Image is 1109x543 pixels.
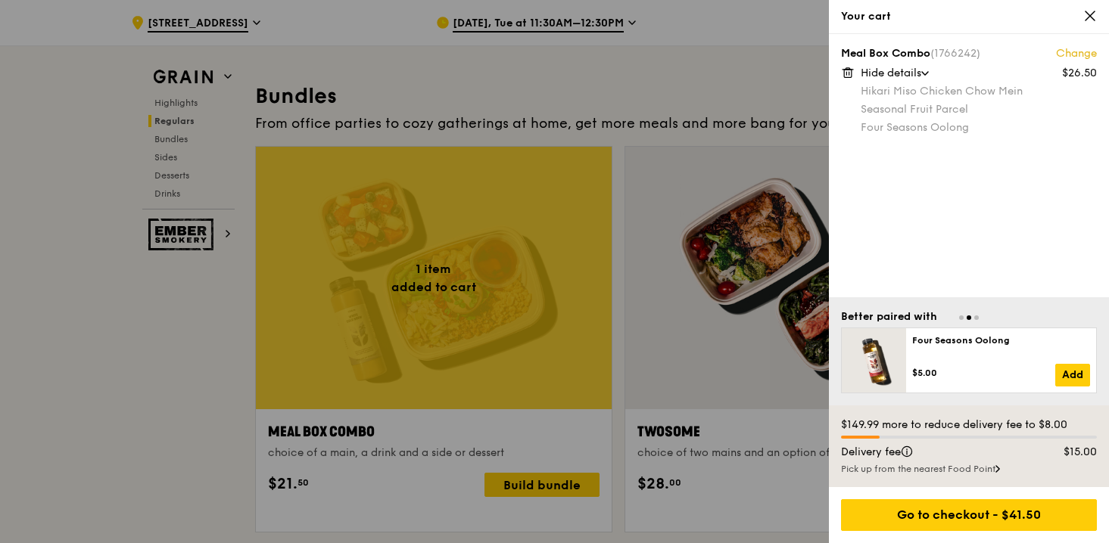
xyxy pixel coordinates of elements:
div: Better paired with [841,309,937,324]
div: Meal Box Combo [841,46,1097,61]
span: (1766242) [930,47,980,60]
div: Hikari Miso Chicken Chow Mein [861,84,1097,99]
div: $149.99 more to reduce delivery fee to $8.00 [841,417,1097,433]
a: Change [1056,46,1097,61]
span: Go to slide 3 [974,315,979,320]
div: $5.00 [912,367,1055,379]
div: Four Seasons Oolong [861,120,1097,135]
div: Delivery fee [832,445,1038,460]
span: Hide details [861,67,921,79]
div: Four Seasons Oolong [912,334,1090,346]
div: $15.00 [1038,445,1107,460]
div: Your cart [841,9,1097,24]
div: Go to checkout - $41.50 [841,499,1097,531]
span: Go to slide 2 [967,315,971,320]
span: Go to slide 1 [959,315,964,320]
div: $26.50 [1062,66,1097,81]
div: Seasonal Fruit Parcel [861,102,1097,117]
a: Add [1055,364,1090,386]
div: Pick up from the nearest Food Point [841,463,1097,475]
